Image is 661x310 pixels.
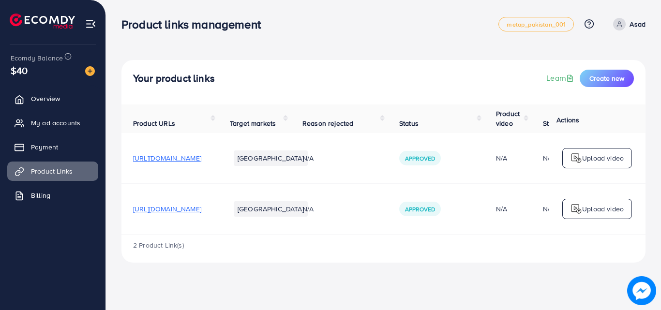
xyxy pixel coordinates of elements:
[133,73,215,85] h4: Your product links
[496,109,520,128] span: Product video
[556,115,579,125] span: Actions
[571,152,582,164] img: logo
[85,18,96,30] img: menu
[496,153,520,163] div: N/A
[133,240,184,250] span: 2 Product Link(s)
[302,153,314,163] span: N/A
[121,17,269,31] h3: Product links management
[543,118,581,128] span: Status video
[31,94,60,103] span: Overview
[230,118,276,128] span: Target markets
[582,152,624,164] p: Upload video
[582,203,624,215] p: Upload video
[627,276,656,305] img: image
[302,204,314,214] span: N/A
[31,191,50,200] span: Billing
[11,53,63,63] span: Ecomdy Balance
[7,162,98,181] a: Product Links
[10,14,75,29] img: logo
[31,118,80,128] span: My ad accounts
[234,201,308,217] li: [GEOGRAPHIC_DATA]
[133,118,175,128] span: Product URLs
[507,21,566,28] span: metap_pakistan_001
[31,142,58,152] span: Payment
[302,118,353,128] span: Reason rejected
[580,70,634,87] button: Create new
[498,17,574,31] a: metap_pakistan_001
[133,204,201,214] span: [URL][DOMAIN_NAME]
[571,203,582,215] img: logo
[589,74,624,83] span: Create new
[234,150,308,166] li: [GEOGRAPHIC_DATA]
[7,113,98,133] a: My ad accounts
[31,166,73,176] span: Product Links
[496,204,520,214] div: N/A
[399,118,419,128] span: Status
[543,204,554,214] div: N/A
[546,73,576,84] a: Learn
[7,137,98,157] a: Payment
[11,63,28,77] span: $40
[133,153,201,163] span: [URL][DOMAIN_NAME]
[609,18,646,30] a: Asad
[7,186,98,205] a: Billing
[405,205,435,213] span: Approved
[630,18,646,30] p: Asad
[543,153,554,163] div: N/A
[85,66,95,76] img: image
[7,89,98,108] a: Overview
[405,154,435,162] span: Approved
